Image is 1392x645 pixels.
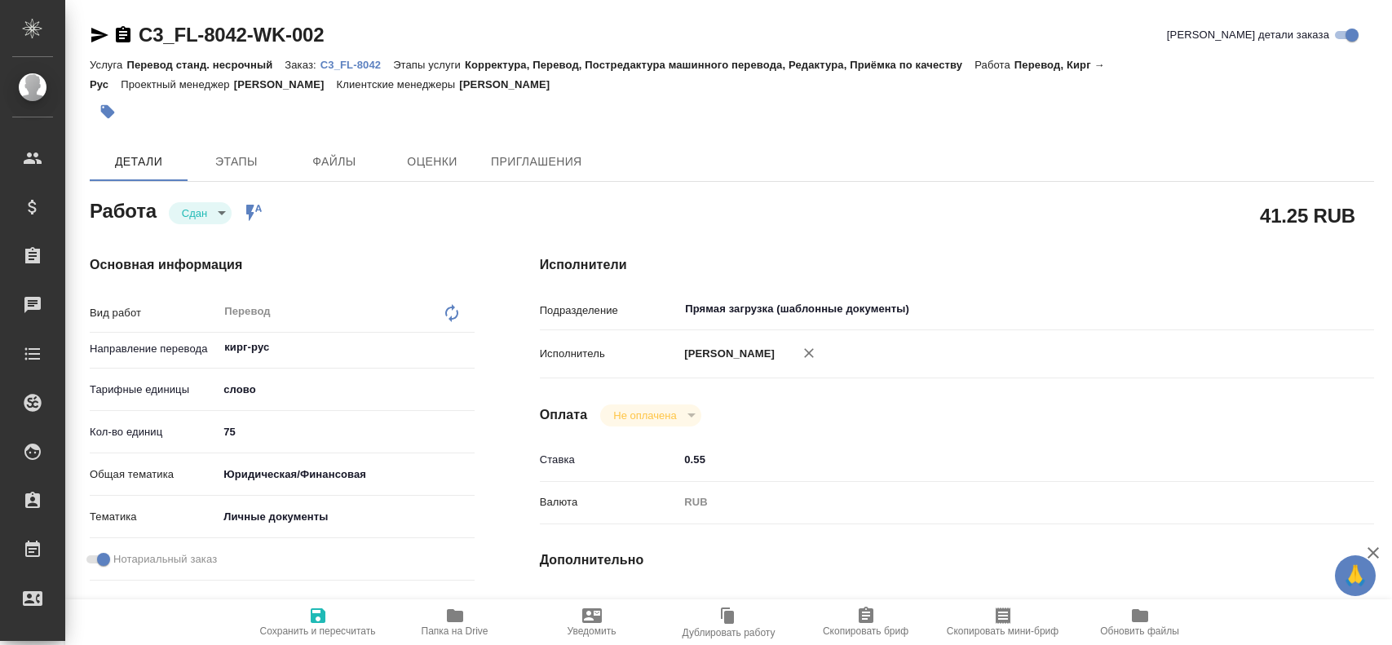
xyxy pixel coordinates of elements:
input: ✎ Введи что-нибудь [218,420,474,444]
h4: Дополнительно [540,550,1374,570]
p: Проектный менеджер [121,78,233,91]
span: Папка на Drive [422,625,488,637]
p: Тарифные единицы [90,382,218,398]
p: Перевод станд. несрочный [126,59,285,71]
div: Личные документы [218,503,474,531]
div: RUB [678,488,1304,516]
span: Уведомить [568,625,616,637]
p: Работа [974,59,1014,71]
p: [PERSON_NAME] [678,346,775,362]
span: Скопировать бриф [823,625,908,637]
span: Нотариальный заказ [113,551,217,568]
p: Валюта [540,494,679,510]
button: Добавить тэг [90,94,126,130]
p: Услуга [90,59,126,71]
p: Заказ: [285,59,320,71]
span: Этапы [197,152,276,172]
span: Сохранить и пересчитать [260,625,376,637]
button: Дублировать работу [661,599,798,645]
button: Скопировать мини-бриф [935,599,1072,645]
h2: Работа [90,195,157,224]
div: Сдан [169,202,232,224]
h4: Основная информация [90,255,475,275]
span: Скопировать мини-бриф [947,625,1058,637]
p: Направление перевода [90,341,218,357]
div: Юридическая/Финансовая [218,461,474,488]
p: [PERSON_NAME] [459,78,562,91]
span: 🙏 [1341,559,1369,593]
span: Оценки [393,152,471,172]
h4: Оплата [540,405,588,425]
p: [PERSON_NAME] [234,78,337,91]
span: [PERSON_NAME] детали заказа [1167,27,1329,43]
h4: Исполнители [540,255,1374,275]
button: Скопировать ссылку для ЯМессенджера [90,25,109,45]
p: Исполнитель [540,346,679,362]
p: Тематика [90,509,218,525]
p: Корректура, Перевод, Постредактура машинного перевода, Редактура, Приёмка по качеству [465,59,974,71]
button: Не оплачена [608,409,681,422]
p: Подразделение [540,303,679,319]
button: Скопировать бриф [798,599,935,645]
p: Последнее изменение [540,595,679,612]
button: Обновить файлы [1072,599,1209,645]
button: Скопировать ссылку [113,25,133,45]
p: Этапы услуги [393,59,465,71]
button: Уведомить [524,599,661,645]
p: Клиентские менеджеры [337,78,460,91]
button: Сохранить и пересчитать [250,599,387,645]
button: 🙏 [1335,555,1376,596]
button: Удалить исполнителя [791,335,827,371]
span: Обновить файлы [1100,625,1179,637]
span: Дублировать работу [683,627,776,638]
button: Папка на Drive [387,599,524,645]
p: Вид работ [90,305,218,321]
button: Сдан [177,206,212,220]
a: C3_FL-8042 [320,57,393,71]
span: Файлы [295,152,373,172]
button: Open [466,346,469,349]
span: Приглашения [491,152,582,172]
input: Пустое поле [678,591,1304,615]
h2: 41.25 RUB [1260,201,1355,229]
p: C3_FL-8042 [320,59,393,71]
a: C3_FL-8042-WK-002 [139,24,324,46]
span: Детали [99,152,178,172]
div: Сдан [600,404,700,426]
p: Общая тематика [90,466,218,483]
input: ✎ Введи что-нибудь [678,448,1304,471]
button: Open [1296,307,1299,311]
div: слово [218,376,474,404]
p: Ставка [540,452,679,468]
p: Кол-во единиц [90,424,218,440]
